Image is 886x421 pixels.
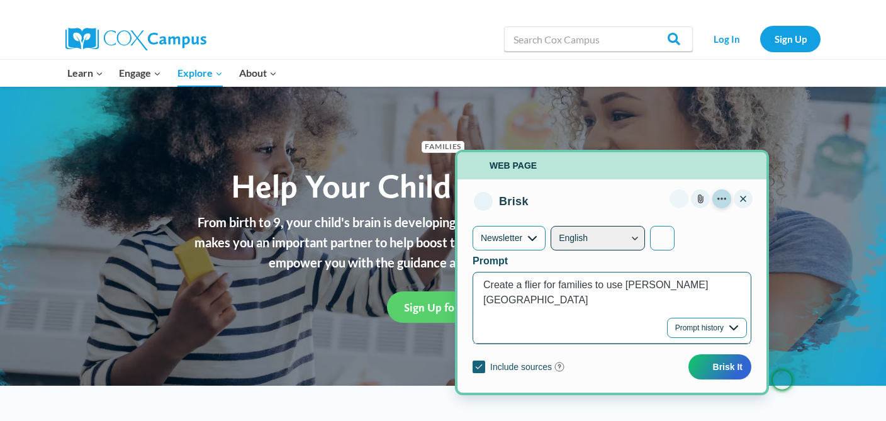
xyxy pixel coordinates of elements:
button: Child menu of Learn [59,60,111,86]
a: Sign Up for Free [387,291,500,322]
img: Cox Campus [65,28,206,50]
nav: Primary Navigation [59,60,284,86]
input: Search Cox Campus [504,26,693,52]
button: Child menu of Explore [169,60,231,86]
span: Help Your Child Learn & Grow [231,166,656,206]
button: Child menu of Engage [111,60,170,86]
span: Sign Up for Free [404,301,483,314]
button: Child menu of About [231,60,285,86]
span: Families [422,141,464,153]
a: Sign Up [760,26,821,52]
p: From birth to 9, your child's brain is developing critical skills for literacy and success. This ... [188,212,698,272]
a: Log In [699,26,754,52]
nav: Secondary Navigation [699,26,821,52]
